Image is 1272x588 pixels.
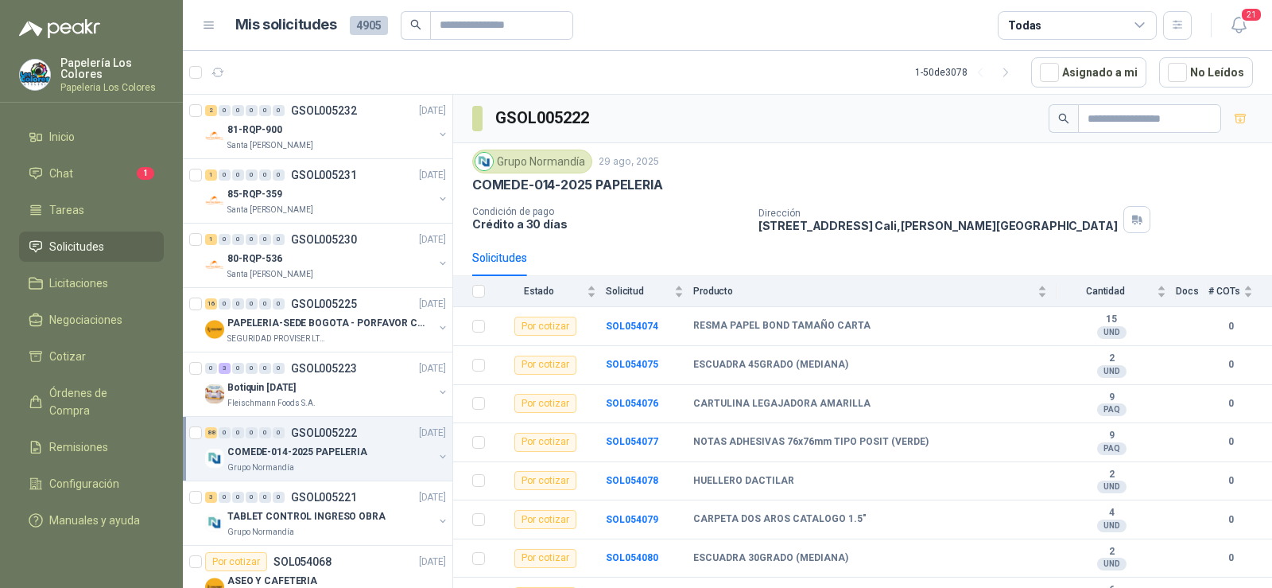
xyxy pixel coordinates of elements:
b: 15 [1057,313,1166,326]
span: Configuración [49,475,119,493]
img: Company Logo [20,60,50,90]
img: Company Logo [205,191,224,210]
div: 0 [246,427,258,438]
p: SEGURIDAD PROVISER LTDA [227,333,328,345]
th: Cantidad [1057,276,1176,307]
div: Por cotizar [514,549,576,568]
span: Solicitudes [49,238,104,255]
p: 85-RQP-359 [227,187,282,202]
div: 0 [219,427,231,438]
div: Por cotizar [514,317,576,336]
div: Por cotizar [514,356,576,375]
span: 4905 [350,16,388,35]
div: Por cotizar [514,433,576,452]
b: SOL054080 [606,552,658,563]
div: 2 [205,105,217,116]
a: Cotizar [19,341,164,372]
div: UND [1097,520,1127,532]
div: 0 [246,492,258,503]
div: Por cotizar [514,471,576,490]
div: Por cotizar [205,552,267,571]
b: NOTAS ADHESIVAS 76x76mm TIPO POSIT (VERDE) [693,436,929,449]
p: GSOL005225 [291,298,357,310]
b: ESCUADRA 30GRADO (MEDIANA) [693,552,848,565]
a: Chat1 [19,158,164,189]
div: UND [1097,558,1127,570]
button: Asignado a mi [1031,57,1146,88]
p: 29 ago, 2025 [599,154,659,169]
div: 0 [273,363,285,374]
span: Órdenes de Compra [49,384,149,419]
p: GSOL005221 [291,492,357,503]
th: Docs [1176,276,1208,307]
b: 0 [1208,396,1253,411]
p: Grupo Normandía [227,526,294,539]
div: Por cotizar [514,510,576,529]
th: Solicitud [606,276,693,307]
span: Chat [49,165,73,182]
img: Logo peakr [19,19,100,38]
div: 0 [259,234,271,245]
a: SOL054077 [606,436,658,447]
div: 0 [232,169,244,181]
b: 0 [1208,473,1253,489]
div: 1 - 50 de 3078 [915,60,1018,85]
a: Manuales y ayuda [19,505,164,535]
div: 3 [219,363,231,374]
div: 16 [205,298,217,310]
th: Estado [494,276,606,307]
span: Tareas [49,201,84,219]
div: 0 [259,298,271,310]
div: UND [1097,481,1127,493]
a: SOL054078 [606,475,658,486]
a: Configuración [19,469,164,499]
div: 0 [273,234,285,245]
b: RESMA PAPEL BOND TAMAÑO CARTA [693,320,871,333]
p: PAPELERIA-SEDE BOGOTA - PORFAVOR CTZ COMPLETO [227,316,425,331]
p: [DATE] [419,168,446,183]
b: ESCUADRA 45GRADO (MEDIANA) [693,359,848,372]
div: 0 [246,105,258,116]
div: PAQ [1097,442,1127,455]
div: 0 [232,427,244,438]
h1: Mis solicitudes [235,14,337,37]
a: Solicitudes [19,232,164,262]
div: Grupo Normandía [472,150,592,173]
a: SOL054079 [606,514,658,525]
b: HUELLERO DACTILAR [693,475,794,488]
h3: GSOL005222 [495,106,591,130]
b: 9 [1057,391,1166,404]
div: 0 [273,169,285,181]
div: 0 [273,298,285,310]
div: UND [1097,365,1127,378]
b: SOL054075 [606,359,658,370]
p: SOL054068 [273,556,332,567]
div: 0 [219,105,231,116]
p: Botiquin [DATE] [227,380,296,395]
div: 88 [205,427,217,438]
span: Manuales y ayuda [49,512,140,529]
p: Santa [PERSON_NAME] [227,268,313,281]
a: Órdenes de Compra [19,378,164,426]
span: # COTs [1208,286,1240,297]
a: Remisiones [19,432,164,462]
b: 4 [1057,507,1166,520]
span: Cotizar [49,348,86,365]
img: Company Logo [475,153,493,170]
div: 0 [219,492,231,503]
p: COMEDE-014-2025 PAPELERIA [227,445,367,460]
b: CARTULINA LEGAJADORA AMARILLA [693,398,871,411]
img: Company Logo [205,255,224,275]
button: No Leídos [1159,57,1253,88]
div: 0 [273,427,285,438]
div: 0 [232,234,244,245]
a: SOL054074 [606,321,658,332]
a: 3 0 0 0 0 0 GSOL005221[DATE] Company LogoTABLET CONTROL INGRESO OBRAGrupo Normandía [205,488,449,539]
a: 2 0 0 0 0 0 GSOL005232[DATE] Company Logo81-RQP-900Santa [PERSON_NAME] [205,101,449,152]
p: COMEDE-014-2025 PAPELERIA [472,177,663,193]
p: Santa [PERSON_NAME] [227,204,313,216]
div: 0 [246,234,258,245]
